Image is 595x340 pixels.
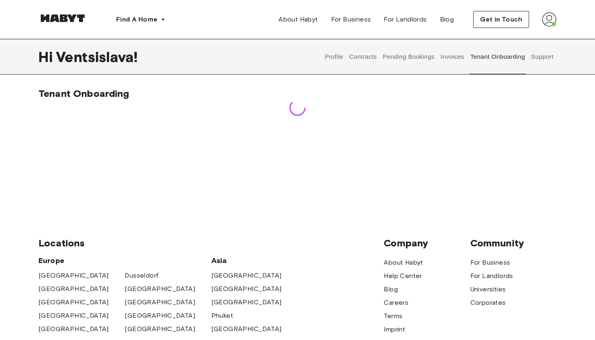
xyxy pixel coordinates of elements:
[384,311,402,321] a: Terms
[384,271,422,281] a: Help Center
[473,11,529,28] button: Get in Touch
[38,256,211,265] span: Europe
[38,284,109,294] a: [GEOGRAPHIC_DATA]
[125,271,158,280] a: Dusseldorf
[384,284,398,294] a: Blog
[530,39,555,75] button: Support
[322,39,557,75] div: user profile tabs
[440,39,465,75] button: Invoices
[125,284,195,294] a: [GEOGRAPHIC_DATA]
[38,324,109,334] a: [GEOGRAPHIC_DATA]
[38,48,56,65] span: Hi
[440,15,454,24] span: Blog
[384,237,470,249] span: Company
[278,15,318,24] span: About Habyt
[384,298,408,308] a: Careers
[38,237,384,249] span: Locations
[384,15,427,24] span: For Landlords
[211,284,282,294] a: [GEOGRAPHIC_DATA]
[542,12,557,27] img: avatar
[348,39,378,75] button: Contracts
[38,297,109,307] a: [GEOGRAPHIC_DATA]
[125,324,195,334] a: [GEOGRAPHIC_DATA]
[384,258,423,267] a: About Habyt
[331,15,371,24] span: For Business
[56,48,138,65] span: Ventsislava !
[211,311,233,321] a: Phuket
[110,11,172,28] button: Find A Home
[470,298,506,308] a: Corporates
[470,237,557,249] span: Community
[38,311,109,321] a: [GEOGRAPHIC_DATA]
[272,11,324,28] a: About Habyt
[384,325,405,334] a: Imprint
[211,271,282,280] a: [GEOGRAPHIC_DATA]
[470,284,506,294] a: Universities
[211,297,282,307] a: [GEOGRAPHIC_DATA]
[470,271,513,281] a: For Landlords
[116,15,157,24] span: Find A Home
[38,271,109,280] a: [GEOGRAPHIC_DATA]
[211,324,282,334] a: [GEOGRAPHIC_DATA]
[324,39,344,75] button: Profile
[38,88,130,99] span: Tenant Onboarding
[377,11,433,28] a: For Landlords
[211,256,297,265] span: Asia
[470,258,510,267] a: For Business
[470,39,526,75] button: Tenant Onboarding
[125,311,195,321] a: [GEOGRAPHIC_DATA]
[325,11,378,28] a: For Business
[433,11,461,28] a: Blog
[382,39,436,75] button: Pending Bookings
[480,15,522,24] span: Get in Touch
[38,14,87,22] img: Habyt
[125,297,195,307] a: [GEOGRAPHIC_DATA]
